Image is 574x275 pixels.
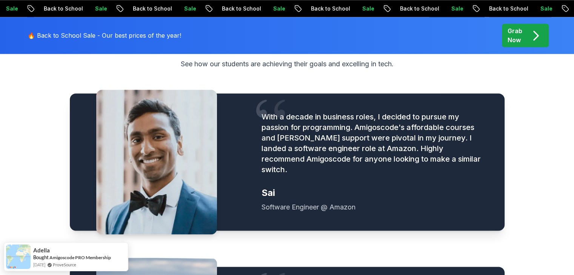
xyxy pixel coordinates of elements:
[53,261,76,268] a: ProveSource
[87,5,111,12] p: Sale
[33,247,50,254] span: Adella
[33,261,45,268] span: [DATE]
[35,5,87,12] p: Back to School
[96,90,217,234] img: Sai testimonial
[49,254,111,261] a: Amigoscode PRO Membership
[28,31,181,40] p: 🔥 Back to School Sale - Our best prices of the year!
[303,5,354,12] p: Back to School
[265,5,289,12] p: Sale
[6,244,31,269] img: provesource social proof notification image
[176,5,200,12] p: Sale
[214,5,265,12] p: Back to School
[33,254,49,260] span: Bought
[392,5,443,12] p: Back to School
[181,59,394,69] p: See how our students are achieving their goals and excelling in tech.
[481,5,532,12] p: Back to School
[508,26,522,44] p: Grab Now
[125,5,176,12] p: Back to School
[443,5,467,12] p: Sale
[354,5,378,12] p: Sale
[532,5,556,12] p: Sale
[262,187,486,199] div: Sai
[262,202,486,212] div: Software Engineer @ Amazon
[262,112,486,175] p: With a decade in business roles, I decided to pursue my passion for programming. Amigoscode's aff...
